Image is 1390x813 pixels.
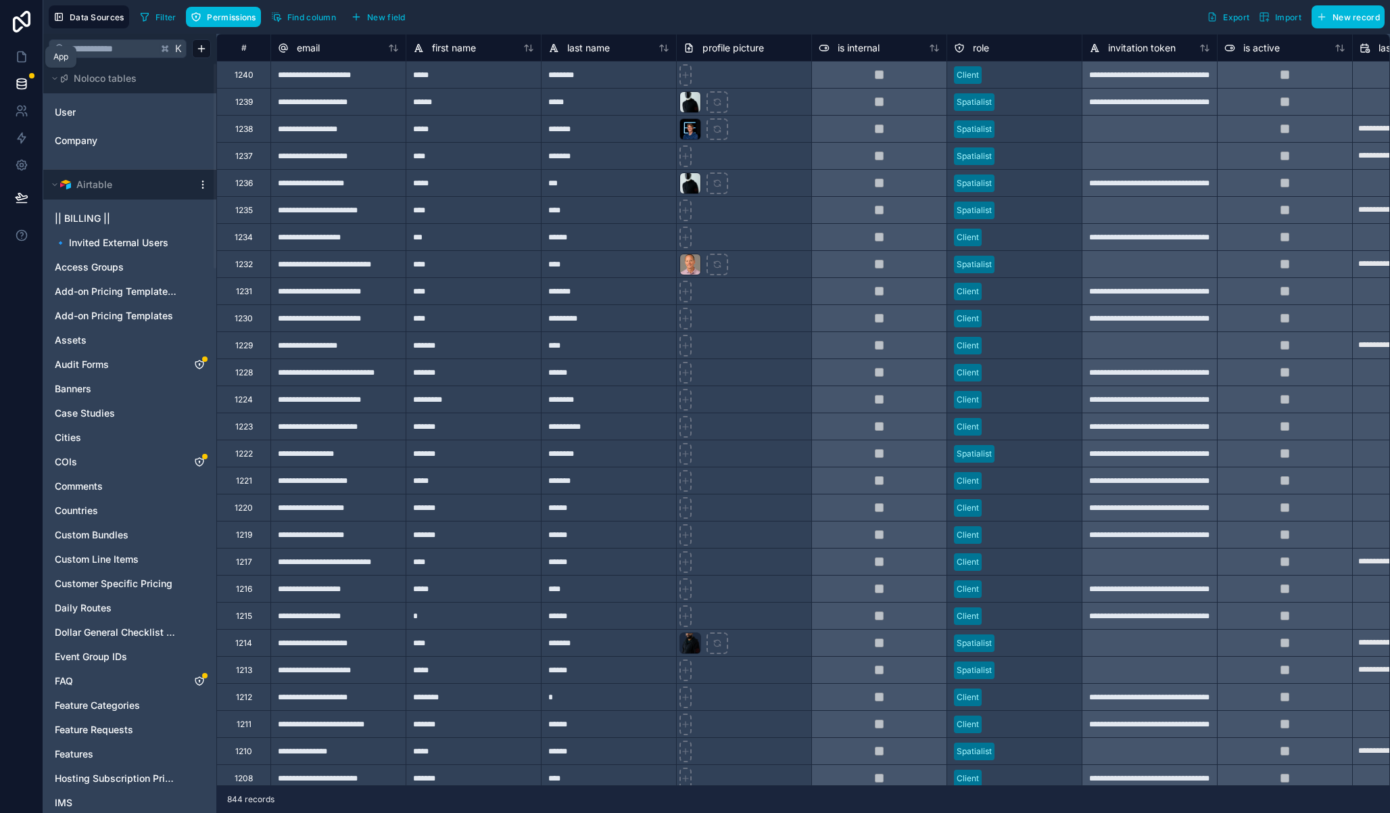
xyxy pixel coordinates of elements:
[207,12,256,22] span: Permissions
[235,340,253,351] div: 1229
[49,427,211,448] div: Cities
[74,72,137,85] span: Noloco tables
[957,231,979,243] div: Client
[53,51,68,62] div: App
[55,455,178,469] a: COIs
[957,150,992,162] div: Spatialist
[55,480,178,493] a: Comments
[1275,12,1301,22] span: Import
[287,12,336,22] span: Find column
[1254,5,1306,28] button: Import
[55,106,76,119] span: User
[55,212,178,225] a: || BILLING ||
[227,43,260,53] div: #
[55,796,72,810] span: IMS
[957,285,979,298] div: Client
[49,5,129,28] button: Data Sources
[235,259,253,270] div: 1232
[49,622,211,643] div: Dollar General Checklist Survey
[236,692,252,703] div: 1212
[186,7,260,27] button: Permissions
[49,175,192,194] button: Airtable LogoAirtable
[49,256,211,278] div: Access Groups
[235,448,253,459] div: 1222
[49,354,211,375] div: Audit Forms
[55,650,127,664] span: Event Group IDs
[55,134,97,147] span: Company
[957,258,992,271] div: Spatialist
[49,549,211,570] div: Custom Line Items
[957,123,992,135] div: Spatialist
[55,577,172,590] span: Customer Specific Pricing
[957,556,979,568] div: Client
[49,305,211,327] div: Add-on Pricing Templates
[236,286,252,297] div: 1231
[55,309,178,323] a: Add-on Pricing Templates
[55,601,112,615] span: Daily Routes
[49,130,211,152] div: Company
[957,475,979,487] div: Client
[55,309,173,323] span: Add-on Pricing Templates
[235,421,253,432] div: 1223
[235,232,253,243] div: 1234
[432,41,476,55] span: first name
[55,747,178,761] a: Features
[235,97,253,108] div: 1239
[235,367,253,378] div: 1228
[49,670,211,692] div: FAQ
[55,674,178,688] a: FAQ
[236,611,252,622] div: 1215
[227,794,274,805] span: 844 records
[55,406,115,420] span: Case Studies
[957,529,979,541] div: Client
[346,7,410,27] button: New field
[1306,5,1385,28] a: New record
[957,610,979,622] div: Client
[235,773,253,784] div: 1208
[236,584,252,595] div: 1216
[55,504,98,517] span: Countries
[55,455,77,469] span: COIs
[186,7,266,27] a: Permissions
[55,626,178,639] a: Dollar General Checklist Survey
[55,134,164,147] a: Company
[367,12,406,22] span: New field
[55,723,133,737] span: Feature Requests
[55,212,110,225] span: || BILLING ||
[55,796,178,810] a: IMS
[55,382,91,396] span: Banners
[55,106,164,119] a: User
[567,41,610,55] span: last name
[55,431,178,444] a: Cities
[235,151,253,162] div: 1237
[1333,12,1380,22] span: New record
[49,451,211,473] div: COIs
[235,746,252,757] div: 1210
[957,96,992,108] div: Spatialist
[55,699,140,712] span: Feature Categories
[55,333,87,347] span: Assets
[266,7,341,27] button: Find column
[55,553,139,566] span: Custom Line Items
[55,577,178,590] a: Customer Specific Pricing
[55,553,178,566] a: Custom Line Items
[237,719,251,730] div: 1211
[49,695,211,716] div: Feature Categories
[297,41,320,55] span: email
[1312,5,1385,28] button: New record
[957,312,979,325] div: Client
[49,524,211,546] div: Custom Bundles
[236,475,252,486] div: 1221
[957,745,992,758] div: Spatialist
[957,394,979,406] div: Client
[957,718,979,730] div: Client
[55,601,178,615] a: Daily Routes
[957,691,979,703] div: Client
[55,431,81,444] span: Cities
[973,41,989,55] span: role
[55,674,73,688] span: FAQ
[957,177,992,189] div: Spatialist
[838,41,880,55] span: is internal
[235,178,253,189] div: 1236
[236,665,252,676] div: 1213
